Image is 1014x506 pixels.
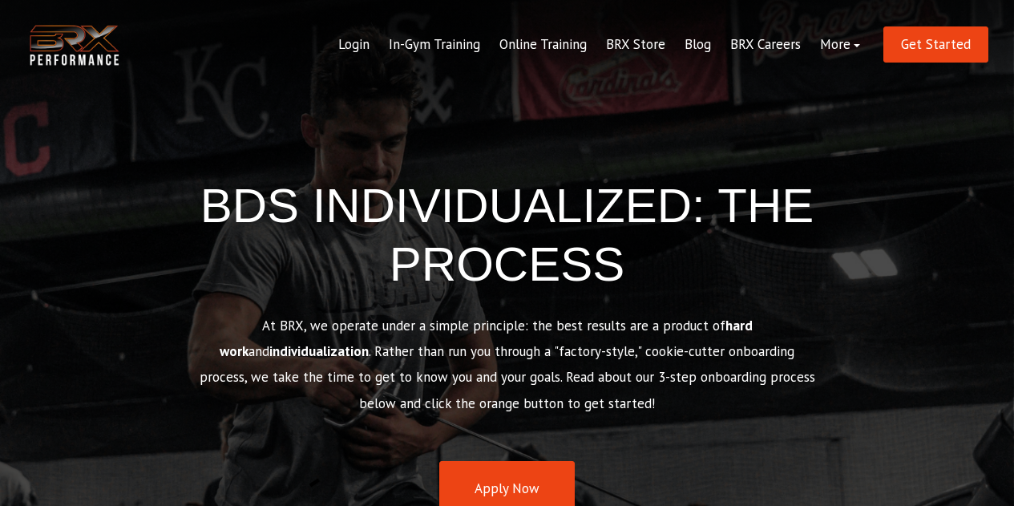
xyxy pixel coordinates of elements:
a: BRX Careers [721,26,810,64]
a: Login [329,26,379,64]
span: BDS INDIVIDUALIZED: THE PROCESS [200,179,814,291]
img: BRX Transparent Logo-2 [26,21,123,70]
a: Get Started [883,26,988,63]
a: BRX Store [596,26,675,64]
a: Blog [675,26,721,64]
a: Online Training [490,26,596,64]
a: More [810,26,870,64]
strong: individualization [269,342,369,360]
a: In-Gym Training [379,26,490,64]
div: Navigation Menu [329,26,870,64]
p: At BRX, we operate under a simple principle: the best results are a product of and . Rather than ... [195,313,820,442]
